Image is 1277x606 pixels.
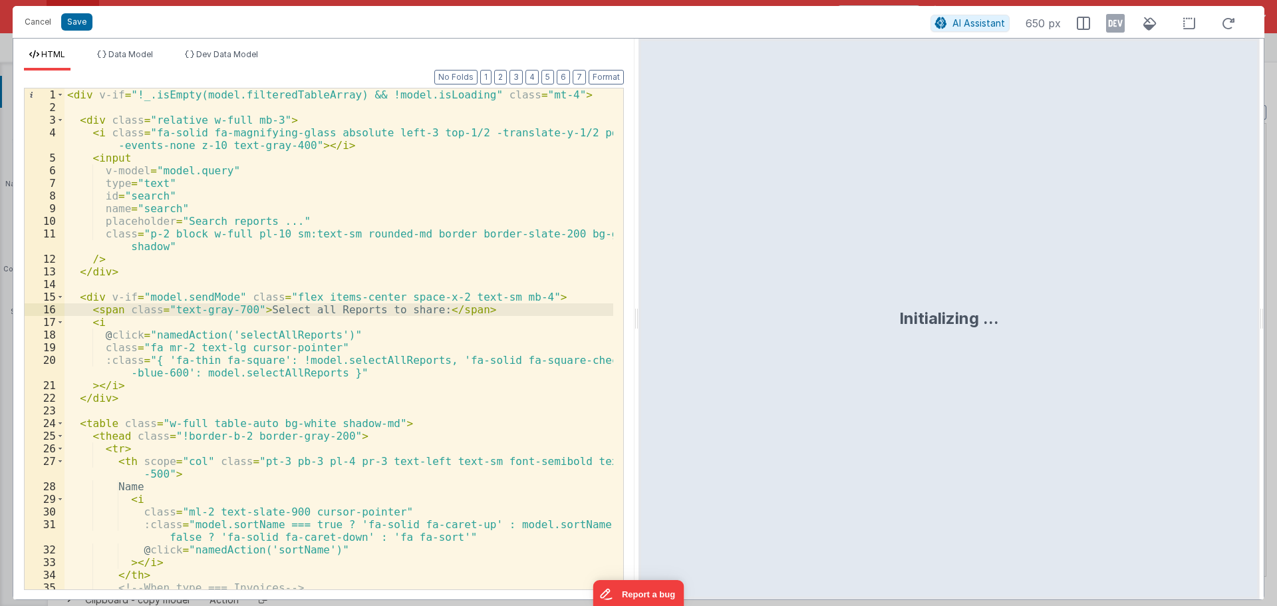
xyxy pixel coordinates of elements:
[589,70,624,84] button: Format
[25,227,65,253] div: 11
[25,506,65,518] div: 30
[25,190,65,202] div: 8
[25,329,65,341] div: 18
[573,70,586,84] button: 7
[25,114,65,126] div: 3
[1026,15,1061,31] span: 650 px
[25,392,65,404] div: 22
[25,303,65,316] div: 16
[108,49,153,59] span: Data Model
[25,569,65,581] div: 34
[61,13,92,31] button: Save
[18,13,58,31] button: Cancel
[25,581,65,594] div: 35
[25,265,65,278] div: 13
[25,253,65,265] div: 12
[25,442,65,455] div: 26
[196,49,258,59] span: Dev Data Model
[41,49,65,59] span: HTML
[25,291,65,303] div: 15
[541,70,554,84] button: 5
[25,126,65,152] div: 4
[930,15,1010,32] button: AI Assistant
[25,202,65,215] div: 9
[25,404,65,417] div: 23
[25,518,65,543] div: 31
[25,417,65,430] div: 24
[952,17,1005,29] span: AI Assistant
[25,88,65,101] div: 1
[25,101,65,114] div: 2
[25,177,65,190] div: 7
[25,556,65,569] div: 33
[509,70,523,84] button: 3
[25,341,65,354] div: 19
[25,278,65,291] div: 14
[25,480,65,493] div: 28
[25,215,65,227] div: 10
[25,379,65,392] div: 21
[25,316,65,329] div: 17
[25,152,65,164] div: 5
[25,164,65,177] div: 6
[25,354,65,379] div: 20
[899,308,999,329] div: Initializing ...
[25,430,65,442] div: 25
[480,70,492,84] button: 1
[557,70,570,84] button: 6
[25,493,65,506] div: 29
[25,543,65,556] div: 32
[525,70,539,84] button: 4
[494,70,507,84] button: 2
[434,70,478,84] button: No Folds
[25,455,65,480] div: 27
